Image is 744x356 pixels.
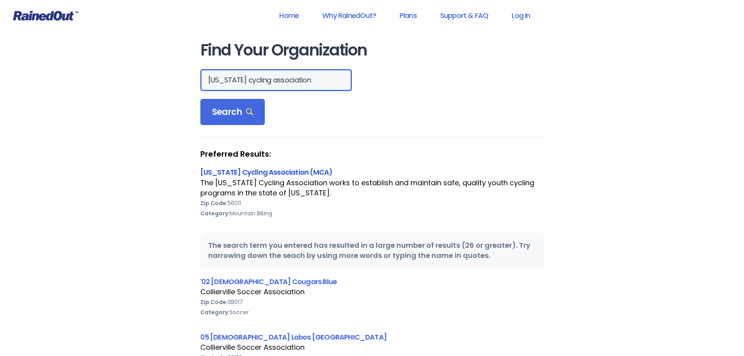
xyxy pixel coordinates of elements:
a: [US_STATE] Cycling Association (MCA) [200,167,333,177]
div: Mountain Biking [200,208,544,218]
div: The search term you entered has resulted in a large number of results (26 or greater). Try narrow... [200,233,544,268]
div: The [US_STATE] Cycling Association works to establish and maintain safe, quality youth cycling pr... [200,178,544,198]
div: 56011 [200,198,544,208]
div: Collierville Soccer Association [200,287,544,297]
a: Home [269,7,309,24]
a: Support & FAQ [430,7,498,24]
h1: Find Your Organization [200,41,544,59]
div: 38017 [200,297,544,307]
div: 05 [DEMOGRAPHIC_DATA] Lobos [GEOGRAPHIC_DATA] [200,332,544,342]
b: Zip Code: [200,298,228,306]
a: Log In [501,7,540,24]
strong: Preferred Results: [200,149,544,159]
span: Search [212,107,253,118]
div: Soccer [200,307,544,317]
div: '02 [DEMOGRAPHIC_DATA] Cougars Blue [200,276,544,287]
div: [US_STATE] Cycling Association (MCA) [200,167,544,177]
a: 05 [DEMOGRAPHIC_DATA] Lobos [GEOGRAPHIC_DATA] [200,332,387,342]
b: Zip Code: [200,199,228,207]
a: '02 [DEMOGRAPHIC_DATA] Cougars Blue [200,277,337,286]
a: Plans [389,7,427,24]
input: Search Orgs… [200,69,352,91]
b: Category: [200,308,230,316]
b: Category: [200,209,230,217]
div: Collierville Soccer Association [200,342,544,352]
div: Search [200,99,265,125]
a: Why RainedOut? [312,7,386,24]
